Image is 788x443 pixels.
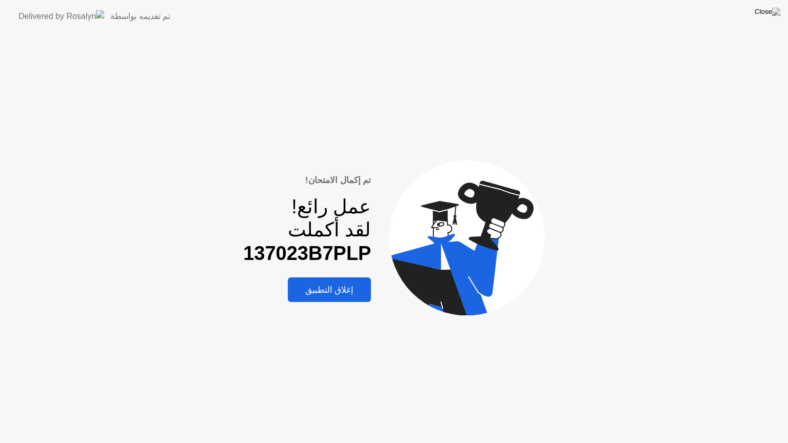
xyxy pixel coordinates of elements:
div: تم إكمال الامتحان! [243,174,371,187]
img: Close [755,8,780,16]
b: 137023B7PLP [243,243,371,264]
img: Delivered by Rosalyn [18,10,104,22]
button: إغلاق التطبيق [288,277,371,302]
div: عمل رائع! لقد أكملت [243,195,371,266]
div: إغلاق التطبيق [291,285,368,295]
div: تم تقديمه بواسطة [110,10,170,23]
